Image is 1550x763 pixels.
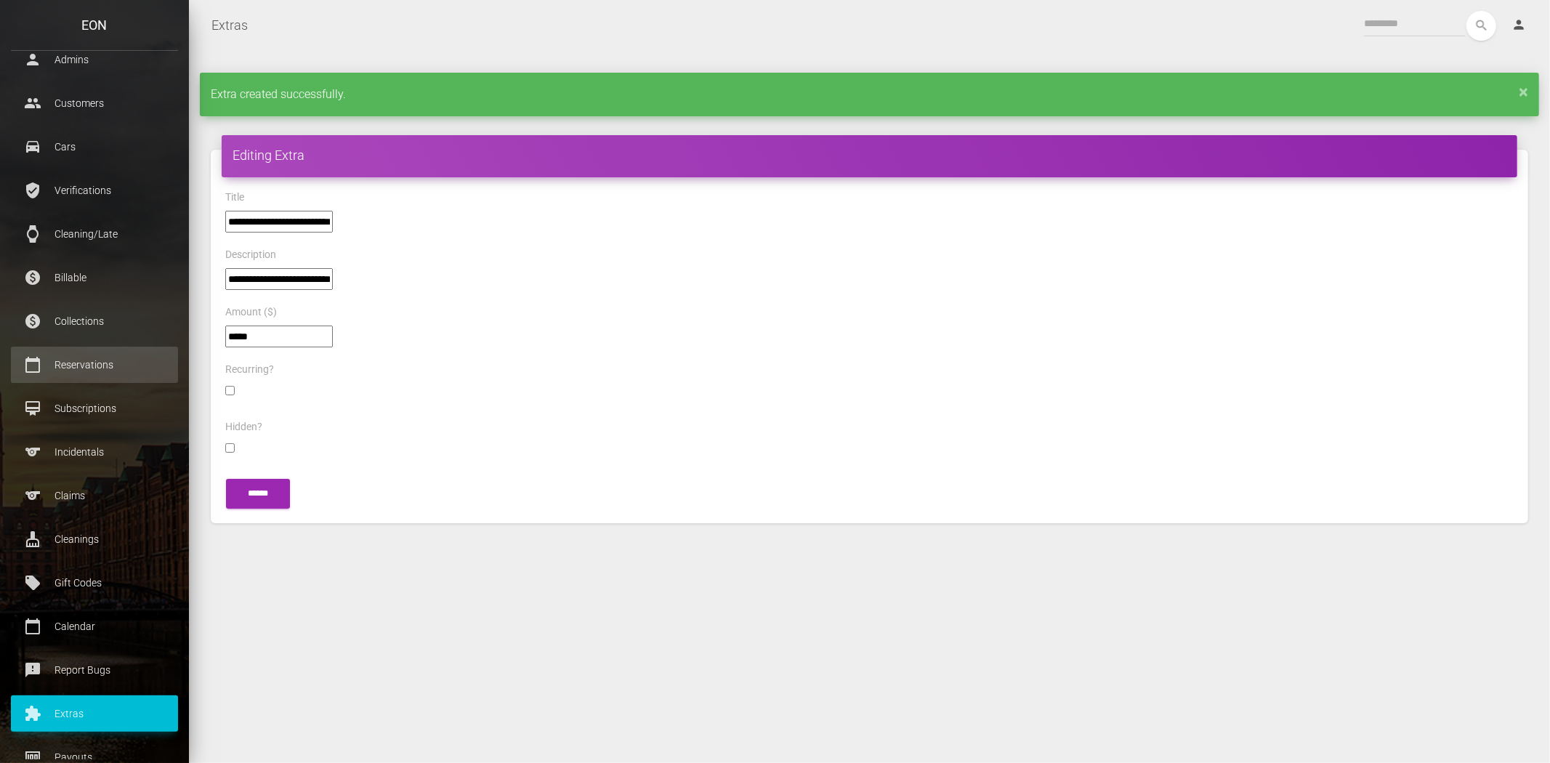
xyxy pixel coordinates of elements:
[1511,17,1526,32] i: person
[233,146,1506,164] h4: Editing Extra
[225,248,276,262] label: Description
[11,390,178,427] a: card_membership Subscriptions
[11,565,178,601] a: local_offer Gift Codes
[22,615,167,637] p: Calendar
[200,73,1539,116] div: Extra created successfully.
[22,659,167,681] p: Report Bugs
[11,129,178,165] a: drive_eta Cars
[11,85,178,121] a: people Customers
[1501,11,1539,40] a: person
[225,190,244,205] label: Title
[22,703,167,724] p: Extras
[11,434,178,470] a: sports Incidentals
[225,363,274,377] label: Recurring?
[11,521,178,557] a: cleaning_services Cleanings
[225,305,277,320] label: Amount ($)
[22,441,167,463] p: Incidentals
[22,528,167,550] p: Cleanings
[22,136,167,158] p: Cars
[11,347,178,383] a: calendar_today Reservations
[11,303,178,339] a: paid Collections
[11,477,178,514] a: sports Claims
[1519,87,1528,96] a: ×
[11,172,178,209] a: verified_user Verifications
[22,310,167,332] p: Collections
[11,259,178,296] a: paid Billable
[1466,11,1496,41] button: search
[22,49,167,70] p: Admins
[225,420,262,435] label: Hidden?
[22,354,167,376] p: Reservations
[22,179,167,201] p: Verifications
[11,41,178,78] a: person Admins
[11,695,178,732] a: extension Extras
[22,485,167,506] p: Claims
[11,652,178,688] a: feedback Report Bugs
[211,7,248,44] a: Extras
[22,267,167,288] p: Billable
[22,572,167,594] p: Gift Codes
[22,397,167,419] p: Subscriptions
[11,608,178,645] a: calendar_today Calendar
[22,223,167,245] p: Cleaning/Late
[11,216,178,252] a: watch Cleaning/Late
[22,92,167,114] p: Customers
